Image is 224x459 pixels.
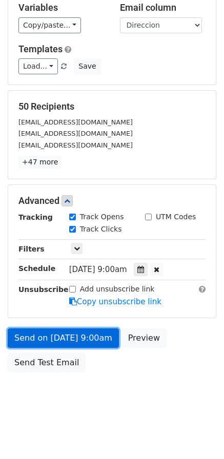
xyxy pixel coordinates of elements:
[18,264,55,273] strong: Schedule
[80,212,124,222] label: Track Opens
[18,101,206,112] h5: 50 Recipients
[18,285,69,294] strong: Unsubscribe
[18,245,45,253] strong: Filters
[156,212,196,222] label: UTM Codes
[69,297,161,306] a: Copy unsubscribe link
[18,58,58,74] a: Load...
[18,118,133,126] small: [EMAIL_ADDRESS][DOMAIN_NAME]
[18,141,133,149] small: [EMAIL_ADDRESS][DOMAIN_NAME]
[18,195,206,206] h5: Advanced
[18,2,105,13] h5: Variables
[18,213,53,221] strong: Tracking
[18,17,81,33] a: Copy/paste...
[69,265,127,274] span: [DATE] 9:00am
[18,130,133,137] small: [EMAIL_ADDRESS][DOMAIN_NAME]
[74,58,100,74] button: Save
[80,224,122,235] label: Track Clicks
[173,410,224,459] div: Widget de chat
[80,284,155,295] label: Add unsubscribe link
[173,410,224,459] iframe: Chat Widget
[18,44,63,54] a: Templates
[8,353,86,372] a: Send Test Email
[121,328,167,348] a: Preview
[18,156,62,169] a: +47 more
[8,328,119,348] a: Send on [DATE] 9:00am
[120,2,206,13] h5: Email column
